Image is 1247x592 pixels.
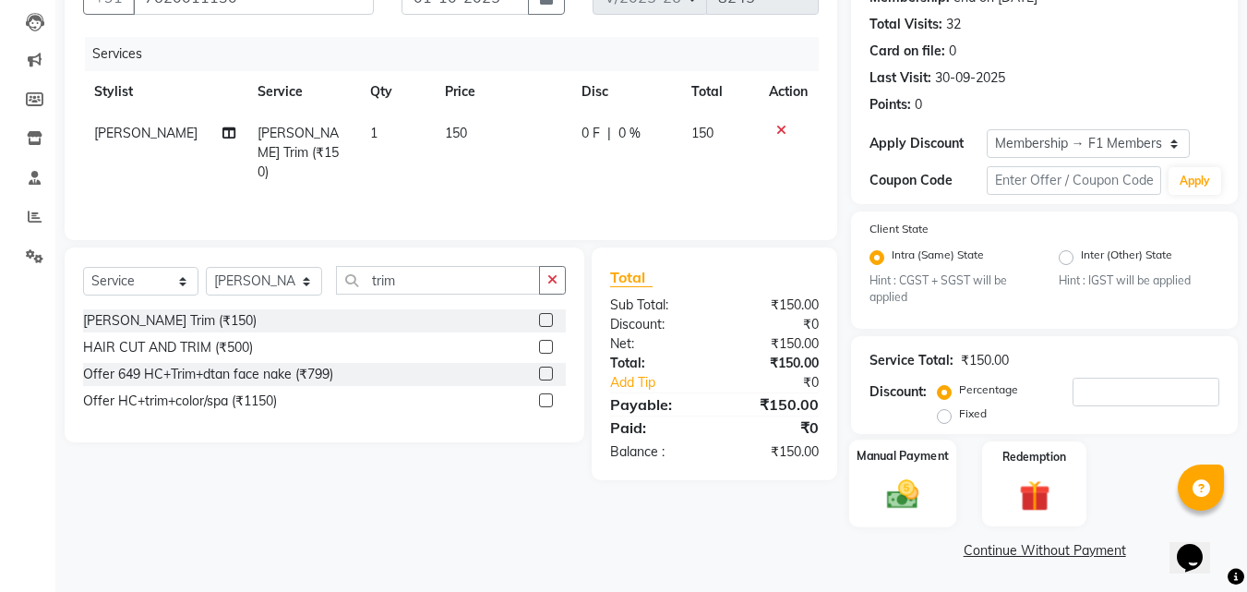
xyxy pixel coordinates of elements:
[714,354,833,373] div: ₹150.00
[94,125,198,141] span: [PERSON_NAME]
[680,71,759,113] th: Total
[1010,477,1060,514] img: _gift.svg
[714,296,833,315] div: ₹150.00
[1169,167,1221,195] button: Apply
[869,272,1030,307] small: Hint : CGST + SGST will be applied
[246,71,359,113] th: Service
[434,71,570,113] th: Price
[370,125,378,141] span: 1
[1002,449,1066,465] label: Redemption
[714,393,833,416] div: ₹150.00
[758,71,819,113] th: Action
[857,448,949,465] label: Manual Payment
[596,373,734,393] a: Add Tip
[258,125,339,180] span: [PERSON_NAME] Trim (₹150)
[691,125,713,141] span: 150
[869,68,931,88] div: Last Visit:
[570,71,680,113] th: Disc
[85,37,833,71] div: Services
[610,268,653,287] span: Total
[987,166,1161,195] input: Enter Offer / Coupon Code
[869,95,911,115] div: Points:
[959,381,1018,398] label: Percentage
[83,365,333,384] div: Offer 649 HC+Trim+dtan face nake (₹799)
[959,405,987,422] label: Fixed
[359,71,434,113] th: Qty
[596,334,714,354] div: Net:
[869,15,942,34] div: Total Visits:
[869,382,927,402] div: Discount:
[596,442,714,462] div: Balance :
[892,247,984,269] label: Intra (Same) State
[735,373,833,393] div: ₹0
[582,124,600,143] span: 0 F
[1169,518,1229,574] iframe: chat widget
[714,334,833,354] div: ₹150.00
[935,68,1005,88] div: 30-09-2025
[596,315,714,334] div: Discount:
[946,15,961,34] div: 32
[915,95,922,115] div: 0
[869,171,986,190] div: Coupon Code
[714,315,833,334] div: ₹0
[949,42,956,61] div: 0
[618,124,641,143] span: 0 %
[607,124,611,143] span: |
[869,221,929,237] label: Client State
[869,42,945,61] div: Card on file:
[714,442,833,462] div: ₹150.00
[445,125,467,141] span: 150
[596,393,714,416] div: Payable:
[877,477,929,513] img: _cash.svg
[1081,247,1172,269] label: Inter (Other) State
[855,541,1234,561] a: Continue Without Payment
[596,417,714,439] div: Paid:
[1059,272,1219,289] small: Hint : IGST will be applied
[596,354,714,373] div: Total:
[596,296,714,315] div: Sub Total:
[869,134,986,153] div: Apply Discount
[961,351,1009,370] div: ₹150.00
[336,266,540,295] input: Search or Scan
[83,71,246,113] th: Stylist
[83,311,257,331] div: [PERSON_NAME] Trim (₹150)
[83,338,253,357] div: HAIR CUT AND TRIM (₹500)
[714,417,833,439] div: ₹0
[83,392,277,411] div: Offer HC+trim+color/spa (₹1150)
[869,351,953,370] div: Service Total:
